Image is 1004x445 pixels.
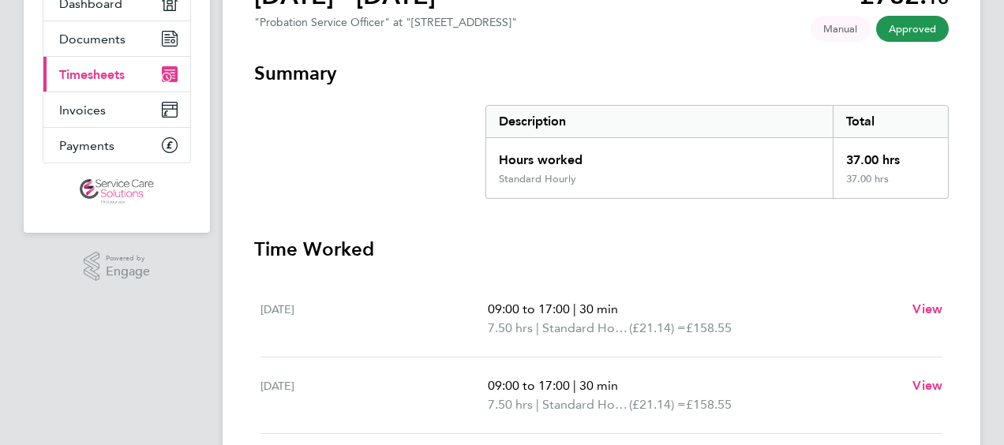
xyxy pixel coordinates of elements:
[80,179,154,204] img: servicecare-logo-retina.png
[686,397,732,412] span: £158.55
[106,265,150,279] span: Engage
[629,320,686,335] span: (£21.14) =
[59,138,114,153] span: Payments
[43,57,190,92] a: Timesheets
[260,300,488,338] div: [DATE]
[833,173,948,198] div: 37.00 hrs
[488,301,570,316] span: 09:00 to 17:00
[84,252,151,282] a: Powered byEngage
[488,378,570,393] span: 09:00 to 17:00
[579,301,618,316] span: 30 min
[542,395,629,414] span: Standard Hourly
[536,397,539,412] span: |
[488,320,533,335] span: 7.50 hrs
[488,397,533,412] span: 7.50 hrs
[486,138,833,173] div: Hours worked
[59,103,106,118] span: Invoices
[486,106,833,137] div: Description
[833,106,948,137] div: Total
[686,320,732,335] span: £158.55
[536,320,539,335] span: |
[912,378,942,393] span: View
[912,300,942,319] a: View
[629,397,686,412] span: (£21.14) =
[43,128,190,163] a: Payments
[912,301,942,316] span: View
[59,67,125,82] span: Timesheets
[106,252,150,265] span: Powered by
[43,179,191,204] a: Go to home page
[579,378,618,393] span: 30 min
[43,92,190,127] a: Invoices
[254,237,949,262] h3: Time Worked
[912,376,942,395] a: View
[254,61,949,86] h3: Summary
[876,16,949,42] span: This timesheet has been approved.
[59,32,126,47] span: Documents
[254,16,517,29] div: "Probation Service Officer" at "[STREET_ADDRESS]"
[485,105,949,199] div: Summary
[499,173,576,185] div: Standard Hourly
[811,16,870,42] span: This timesheet was manually created.
[573,301,576,316] span: |
[573,378,576,393] span: |
[43,21,190,56] a: Documents
[260,376,488,414] div: [DATE]
[833,138,948,173] div: 37.00 hrs
[542,319,629,338] span: Standard Hourly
